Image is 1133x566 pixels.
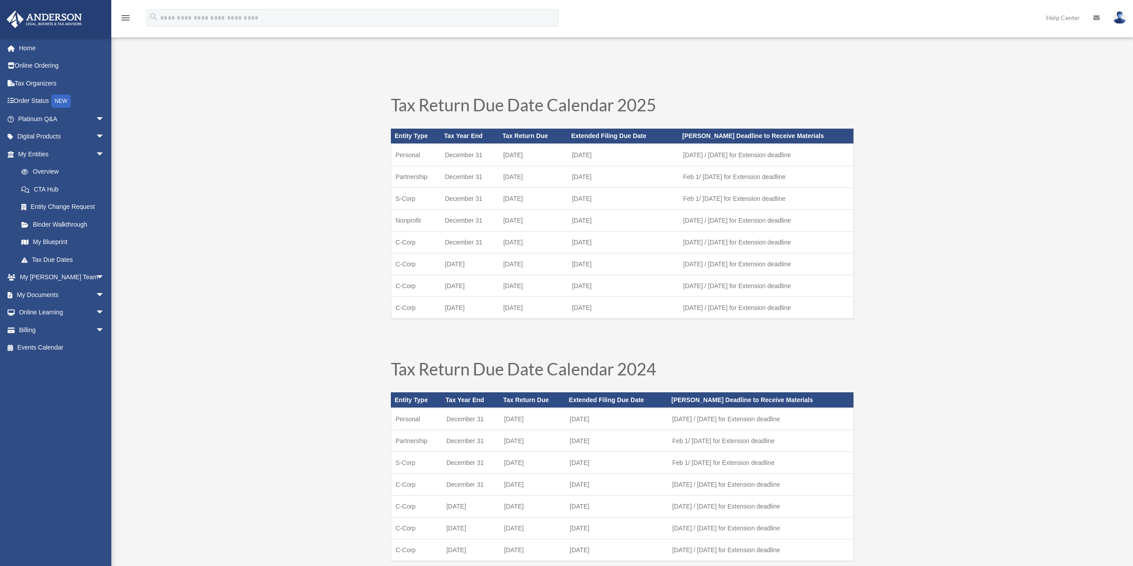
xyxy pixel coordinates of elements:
td: Nonprofit [391,209,441,231]
th: Entity Type [391,392,442,407]
td: [DATE] [568,144,679,166]
img: User Pic [1113,11,1126,24]
td: C-Corp [391,517,442,539]
td: S-Corp [391,452,442,473]
td: [DATE] [442,495,500,517]
td: December 31 [441,166,499,187]
td: [DATE] [441,297,499,319]
td: Feb 1/ [DATE] for Extension deadline [668,430,853,452]
td: [DATE] / [DATE] for Extension deadline [668,495,853,517]
td: [DATE] [499,144,568,166]
td: [DATE] [499,539,565,561]
td: [DATE] [568,187,679,209]
a: Digital Productsarrow_drop_down [6,128,118,146]
td: [DATE] / [DATE] for Extension deadline [668,539,853,561]
td: December 31 [441,144,499,166]
td: [DATE] [499,187,568,209]
img: Anderson Advisors Platinum Portal [4,11,85,28]
th: Entity Type [391,129,441,144]
a: Platinum Q&Aarrow_drop_down [6,110,118,128]
a: My Entitiesarrow_drop_down [6,145,118,163]
td: [DATE] [499,452,565,473]
td: [DATE] [499,253,568,275]
td: Feb 1/ [DATE] for Extension deadline [679,166,853,187]
a: Home [6,39,118,57]
td: [DATE] [499,231,568,253]
th: Extended Filing Due Date [565,392,668,407]
td: [DATE] [499,275,568,297]
td: [DATE] [568,166,679,187]
td: Personal [391,408,442,430]
td: [DATE] [441,275,499,297]
td: C-Corp [391,231,441,253]
a: Events Calendar [6,339,118,357]
td: [DATE] [499,297,568,319]
td: December 31 [442,430,500,452]
td: [DATE] [442,539,500,561]
td: [DATE] / [DATE] for Extension deadline [679,275,853,297]
td: [DATE] [499,495,565,517]
td: S-Corp [391,187,441,209]
td: C-Corp [391,539,442,561]
td: [DATE] / [DATE] for Extension deadline [679,209,853,231]
td: Personal [391,144,441,166]
a: CTA Hub [12,180,118,198]
a: My Documentsarrow_drop_down [6,286,118,304]
h1: Tax Return Due Date Calendar 2024 [391,360,854,382]
td: December 31 [442,473,500,495]
td: [DATE] / [DATE] for Extension deadline [668,408,853,430]
td: [DATE] [565,473,668,495]
td: [DATE] [499,430,565,452]
span: arrow_drop_down [96,269,114,287]
th: [PERSON_NAME] Deadline to Receive Materials [668,392,853,407]
td: C-Corp [391,253,441,275]
td: Partnership [391,166,441,187]
td: [DATE] / [DATE] for Extension deadline [679,253,853,275]
td: [DATE] [565,495,668,517]
td: [DATE] [441,253,499,275]
td: [DATE] [565,452,668,473]
td: [DATE] / [DATE] for Extension deadline [679,144,853,166]
td: [DATE] [565,408,668,430]
td: [DATE] [568,297,679,319]
td: [DATE] [499,209,568,231]
td: C-Corp [391,275,441,297]
span: arrow_drop_down [96,304,114,322]
td: Partnership [391,430,442,452]
a: Online Ordering [6,57,118,75]
td: Feb 1/ [DATE] for Extension deadline [668,452,853,473]
td: C-Corp [391,495,442,517]
td: December 31 [442,408,500,430]
h1: Tax Return Due Date Calendar 2025 [391,96,854,118]
td: [DATE] [499,517,565,539]
td: [DATE] [565,517,668,539]
td: C-Corp [391,473,442,495]
th: [PERSON_NAME] Deadline to Receive Materials [679,129,853,144]
td: December 31 [441,209,499,231]
th: Tax Year End [442,392,500,407]
td: C-Corp [391,297,441,319]
td: [DATE] [568,209,679,231]
th: Tax Return Due [499,392,565,407]
span: arrow_drop_down [96,321,114,339]
td: [DATE] / [DATE] for Extension deadline [679,297,853,319]
td: [DATE] [499,408,565,430]
th: Extended Filing Due Date [568,129,679,144]
th: Tax Return Due [499,129,568,144]
th: Tax Year End [441,129,499,144]
td: [DATE] / [DATE] for Extension deadline [668,517,853,539]
td: Feb 1/ [DATE] for Extension deadline [679,187,853,209]
a: Online Learningarrow_drop_down [6,304,118,322]
span: arrow_drop_down [96,128,114,146]
td: [DATE] / [DATE] for Extension deadline [668,473,853,495]
td: [DATE] [568,275,679,297]
td: [DATE] [568,231,679,253]
i: menu [120,12,131,23]
td: [DATE] [442,517,500,539]
a: My Blueprint [12,233,118,251]
span: arrow_drop_down [96,145,114,163]
a: Overview [12,163,118,181]
td: [DATE] / [DATE] for Extension deadline [679,231,853,253]
i: search [149,12,158,22]
a: menu [120,16,131,23]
